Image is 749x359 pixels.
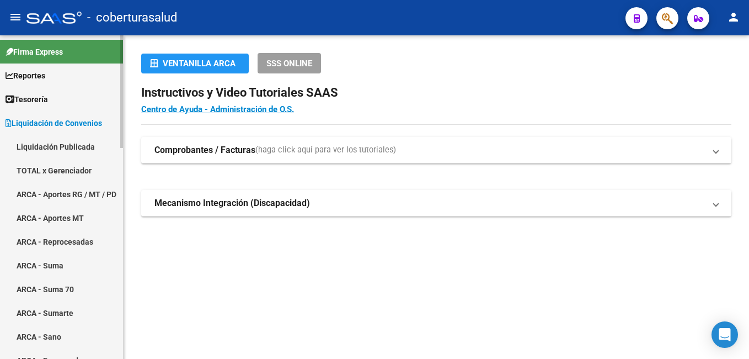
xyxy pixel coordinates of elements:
strong: Comprobantes / Facturas [154,144,255,156]
span: Tesorería [6,93,48,105]
span: - coberturasalud [87,6,177,30]
a: Centro de Ayuda - Administración de O.S. [141,104,294,114]
button: SSS ONLINE [258,53,321,73]
mat-icon: menu [9,10,22,24]
mat-expansion-panel-header: Mecanismo Integración (Discapacidad) [141,190,731,217]
span: Liquidación de Convenios [6,117,102,129]
span: Firma Express [6,46,63,58]
button: Ventanilla ARCA [141,54,249,73]
div: Ventanilla ARCA [150,54,240,73]
div: Open Intercom Messenger [711,321,738,348]
mat-expansion-panel-header: Comprobantes / Facturas(haga click aquí para ver los tutoriales) [141,137,731,163]
h2: Instructivos y Video Tutoriales SAAS [141,82,731,103]
span: SSS ONLINE [266,59,312,68]
strong: Mecanismo Integración (Discapacidad) [154,197,310,209]
mat-icon: person [727,10,740,24]
span: (haga click aquí para ver los tutoriales) [255,144,396,156]
span: Reportes [6,70,45,82]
